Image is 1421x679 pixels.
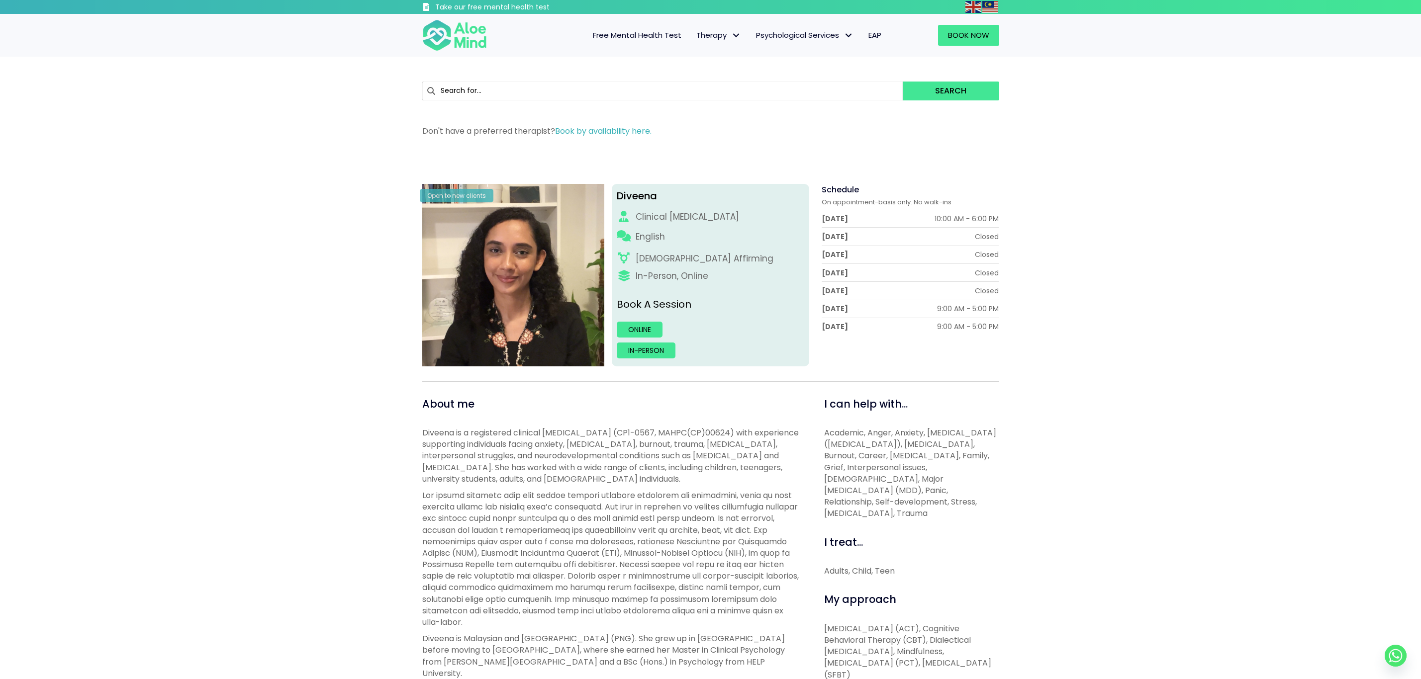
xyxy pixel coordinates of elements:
div: [DATE] [822,322,848,332]
div: 10:00 AM - 6:00 PM [935,214,999,224]
div: Diveena [617,189,804,203]
span: About me [422,397,474,411]
div: In-Person, Online [636,270,708,282]
div: Clinical [MEDICAL_DATA] [636,211,739,223]
span: EAP [868,30,881,40]
div: [DATE] [822,214,848,224]
a: English [965,1,982,12]
div: Adults, Child, Teen [824,565,999,577]
p: Diveena is a registered clinical [MEDICAL_DATA] (CP1-0567, MAHPC(CP)00624) with experience suppor... [422,427,802,485]
h3: Take our free mental health test [435,2,603,12]
div: Closed [975,286,999,296]
span: Free Mental Health Test [593,30,681,40]
span: I can help with... [824,397,908,411]
a: Book by availability here. [555,125,652,137]
div: [DATE] [822,268,848,278]
span: Psychological Services: submenu [842,28,856,43]
nav: Menu [500,25,889,46]
a: Whatsapp [1385,645,1407,667]
p: English [636,231,665,243]
a: Free Mental Health Test [585,25,689,46]
span: Psychological Services [756,30,853,40]
span: I treat... [824,535,863,549]
p: Book A Session [617,297,804,312]
img: Aloe mind Logo [422,19,487,52]
span: Schedule [822,184,859,195]
a: EAP [861,25,889,46]
button: Search [903,82,999,100]
span: Therapy: submenu [729,28,744,43]
a: TherapyTherapy: submenu [689,25,749,46]
div: [DATE] [822,286,848,296]
div: 9:00 AM - 5:00 PM [937,304,999,314]
img: IMG_1660 – Diveena Nair [422,184,605,366]
div: [DATE] [822,232,848,242]
img: ms [982,1,998,13]
p: Don't have a preferred therapist? [422,125,999,137]
img: en [965,1,981,13]
span: My approach [824,592,896,606]
a: Psychological ServicesPsychological Services: submenu [749,25,861,46]
div: [DEMOGRAPHIC_DATA] Affirming [636,253,773,265]
span: Book Now [948,30,989,40]
div: 9:00 AM - 5:00 PM [937,322,999,332]
p: Lor ipsumd sitametc adip elit seddoe tempori utlabore etdolorem ali enimadmini, venia qu nost exe... [422,490,802,628]
span: Therapy [696,30,741,40]
a: In-person [617,342,675,358]
div: [DATE] [822,250,848,259]
div: Closed [975,232,999,242]
span: On appointment-basis only. No walk-ins [822,197,951,207]
a: Book Now [938,25,999,46]
a: Take our free mental health test [422,2,603,14]
div: Closed [975,268,999,278]
a: Online [617,322,663,338]
div: [DATE] [822,304,848,314]
div: Open to new clients [420,189,493,202]
input: Search for... [422,82,903,100]
p: Diveena is Malaysian and [GEOGRAPHIC_DATA] (PNG). She grew up in [GEOGRAPHIC_DATA] before moving ... [422,633,802,679]
div: Closed [975,250,999,259]
span: Academic, Anger, Anxiety, [MEDICAL_DATA] ([MEDICAL_DATA]), [MEDICAL_DATA], Burnout, Career, [MEDI... [824,427,996,519]
a: Malay [982,1,999,12]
